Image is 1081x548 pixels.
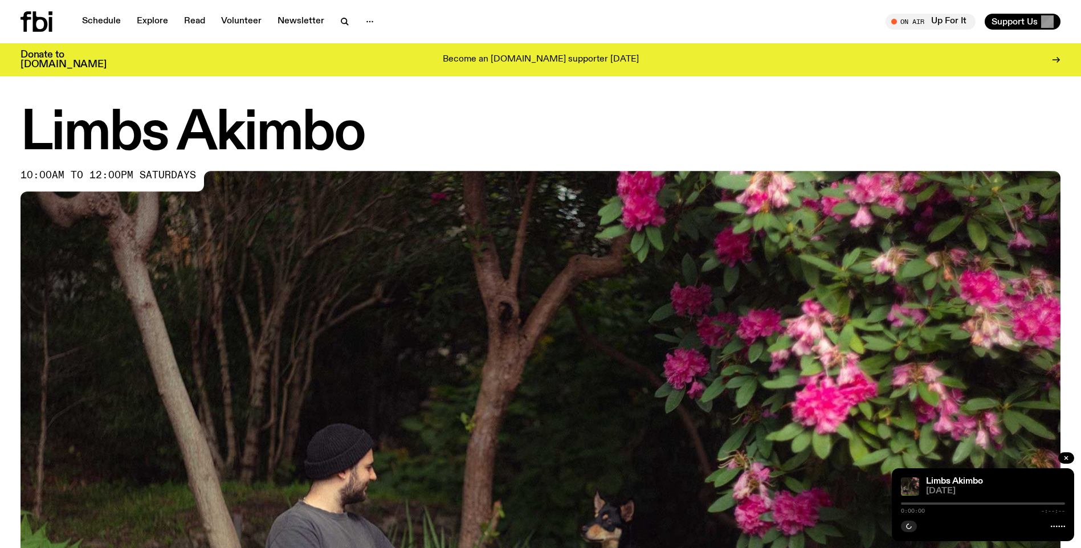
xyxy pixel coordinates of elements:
a: Schedule [75,14,128,30]
span: Support Us [992,17,1038,27]
button: On AirUp For It [886,14,976,30]
h1: Limbs Akimbo [21,108,1060,160]
a: Read [177,14,212,30]
span: 0:00:00 [901,508,925,514]
span: 10:00am to 12:00pm saturdays [21,171,196,180]
p: Become an [DOMAIN_NAME] supporter [DATE] [443,55,639,65]
img: Jackson sits at an outdoor table, legs crossed and gazing at a black and brown dog also sitting a... [901,477,919,496]
button: Support Us [985,14,1060,30]
h3: Donate to [DOMAIN_NAME] [21,50,107,69]
span: -:--:-- [1041,508,1065,514]
a: Newsletter [271,14,331,30]
a: Volunteer [214,14,268,30]
a: Explore [130,14,175,30]
a: Limbs Akimbo [926,477,983,486]
span: [DATE] [926,487,1065,496]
